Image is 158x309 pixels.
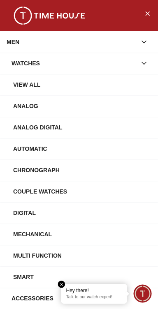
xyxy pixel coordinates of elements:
div: Accessories [12,291,137,306]
div: MEN [7,35,137,49]
div: Mechanical [13,227,151,242]
button: Close Menu [141,7,154,20]
div: Digital [13,205,151,220]
em: Close tooltip [58,281,65,288]
div: Hey there! [66,287,122,294]
div: Analog Digital [13,120,151,135]
div: Multi Function [13,248,151,263]
div: Automatic [13,141,151,156]
div: Analog [13,99,151,113]
img: ... [8,7,91,25]
div: View All [13,77,151,92]
div: Chat Widget [134,285,152,303]
div: Watches [12,56,137,71]
div: Smart [13,270,151,284]
div: Chronograph [13,163,151,178]
p: Talk to our watch expert! [66,295,122,300]
div: Couple Watches [13,184,151,199]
